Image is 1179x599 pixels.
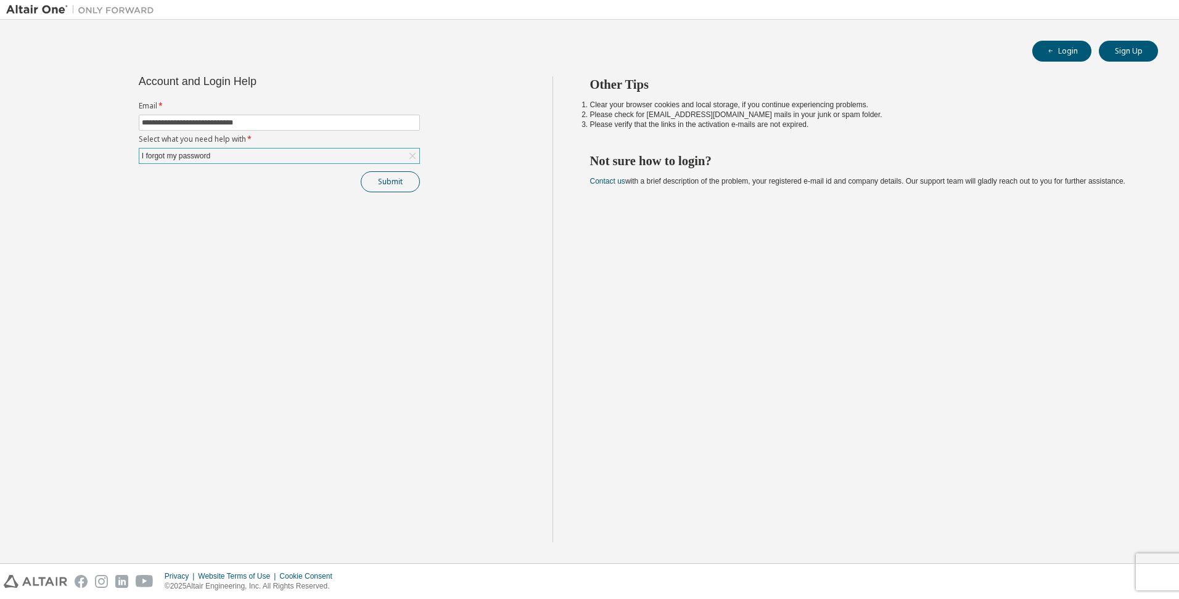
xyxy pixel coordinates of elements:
img: linkedin.svg [115,575,128,588]
li: Please verify that the links in the activation e-mails are not expired. [590,120,1136,129]
li: Clear your browser cookies and local storage, if you continue experiencing problems. [590,100,1136,110]
img: facebook.svg [75,575,88,588]
img: instagram.svg [95,575,108,588]
button: Sign Up [1099,41,1158,62]
div: Privacy [165,571,198,581]
h2: Not sure how to login? [590,153,1136,169]
a: Contact us [590,177,625,185]
button: Submit [361,171,420,192]
img: Altair One [6,4,160,16]
label: Email [139,101,420,111]
span: with a brief description of the problem, your registered e-mail id and company details. Our suppo... [590,177,1125,185]
div: I forgot my password [139,149,419,163]
li: Please check for [EMAIL_ADDRESS][DOMAIN_NAME] mails in your junk or spam folder. [590,110,1136,120]
label: Select what you need help with [139,134,420,144]
div: Cookie Consent [279,571,339,581]
img: youtube.svg [136,575,154,588]
img: altair_logo.svg [4,575,67,588]
button: Login [1032,41,1091,62]
div: Account and Login Help [139,76,364,86]
div: Website Terms of Use [198,571,279,581]
h2: Other Tips [590,76,1136,92]
p: © 2025 Altair Engineering, Inc. All Rights Reserved. [165,581,340,592]
div: I forgot my password [140,149,212,163]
